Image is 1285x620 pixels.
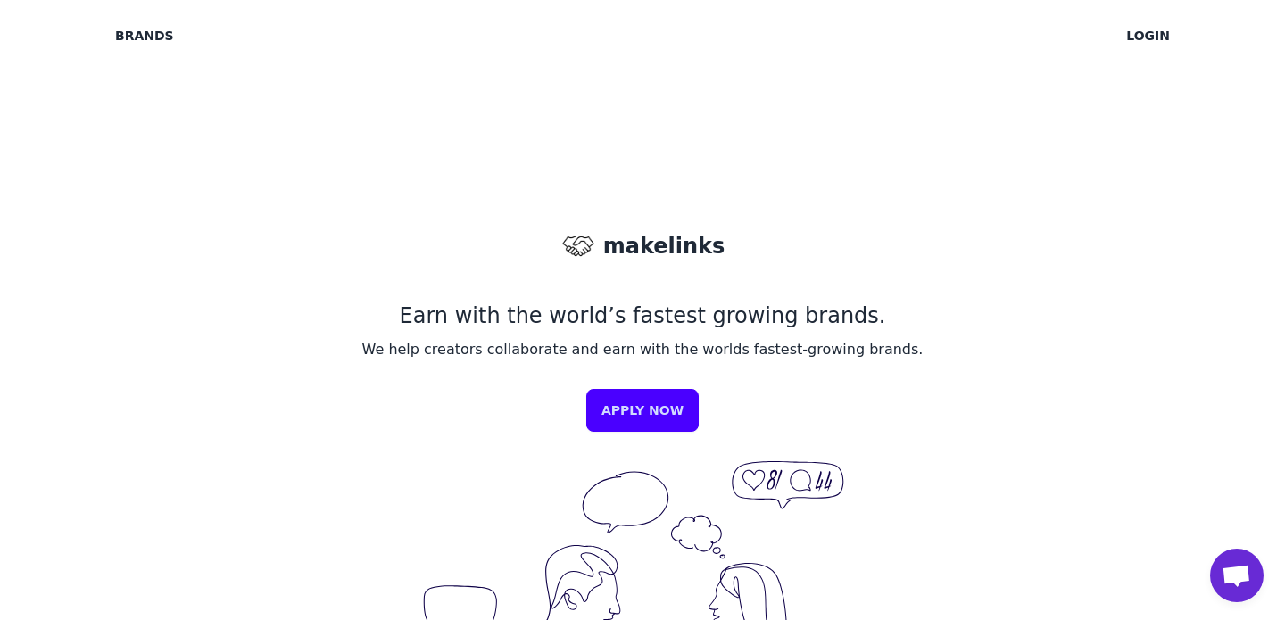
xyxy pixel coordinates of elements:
[560,228,596,264] img: makelinks
[586,389,699,432] a: Apply Now
[400,300,886,332] h2: Earn with the world’s fastest growing brands.
[362,339,924,360] p: We help creators collaborate and earn with the worlds fastest-growing brands.
[1210,549,1264,602] a: Open chat
[603,232,725,260] h1: makelinks
[100,14,189,57] a: brands
[1111,14,1185,57] a: Login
